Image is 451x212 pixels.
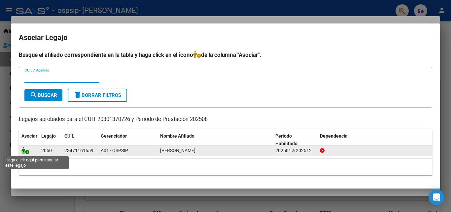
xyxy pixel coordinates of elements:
[74,91,82,99] mat-icon: delete
[39,129,62,151] datatable-header-cell: Legajo
[101,133,127,139] span: Gerenciador
[62,129,98,151] datatable-header-cell: CUIL
[273,129,317,151] datatable-header-cell: Periodo Habilitado
[19,115,432,124] p: Legajos aprobados para el CUIT 20301370726 y Período de Prestación 202508
[41,148,52,153] span: 2050
[101,148,128,153] span: A01 - OSPSIP
[320,133,348,139] span: Dependencia
[19,159,432,175] div: 1 registros
[24,89,62,101] button: Buscar
[41,133,56,139] span: Legajo
[275,133,297,146] span: Periodo Habilitado
[19,31,432,44] h2: Asociar Legajo
[74,92,121,98] span: Borrar Filtros
[317,129,433,151] datatable-header-cell: Dependencia
[21,133,37,139] span: Asociar
[160,148,195,153] span: AMAYA ELIAS BAUTISTA
[68,89,127,102] button: Borrar Filtros
[64,147,93,154] div: 23471161659
[429,190,444,205] div: Open Intercom Messenger
[19,129,39,151] datatable-header-cell: Asociar
[98,129,157,151] datatable-header-cell: Gerenciador
[19,51,432,59] h4: Busque el afiliado correspondiente en la tabla y haga click en el ícono de la columna "Asociar".
[30,92,57,98] span: Buscar
[275,147,315,154] div: 202501 a 202512
[160,133,194,139] span: Nombre Afiliado
[157,129,273,151] datatable-header-cell: Nombre Afiliado
[64,133,74,139] span: CUIL
[30,91,38,99] mat-icon: search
